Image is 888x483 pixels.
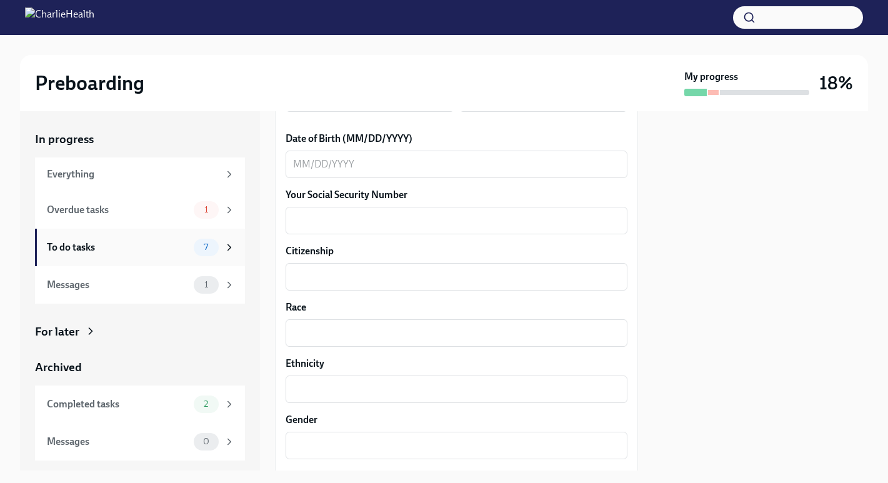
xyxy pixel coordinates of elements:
[47,278,189,292] div: Messages
[47,167,219,181] div: Everything
[35,324,79,340] div: For later
[286,413,627,427] label: Gender
[47,397,189,411] div: Completed tasks
[286,469,627,483] label: Birth City and State
[25,7,94,27] img: CharlieHealth
[819,72,853,94] h3: 18%
[35,386,245,423] a: Completed tasks2
[286,301,627,314] label: Race
[286,357,627,371] label: Ethnicity
[35,229,245,266] a: To do tasks7
[35,359,245,376] a: Archived
[35,423,245,461] a: Messages0
[196,437,217,446] span: 0
[286,188,627,202] label: Your Social Security Number
[286,132,627,146] label: Date of Birth (MM/DD/YYYY)
[197,280,216,289] span: 1
[47,241,189,254] div: To do tasks
[35,266,245,304] a: Messages1
[197,205,216,214] span: 1
[196,399,216,409] span: 2
[35,191,245,229] a: Overdue tasks1
[47,203,189,217] div: Overdue tasks
[196,242,216,252] span: 7
[35,324,245,340] a: For later
[286,244,627,258] label: Citizenship
[684,70,738,84] strong: My progress
[47,435,189,449] div: Messages
[35,131,245,147] a: In progress
[35,157,245,191] a: Everything
[35,71,144,96] h2: Preboarding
